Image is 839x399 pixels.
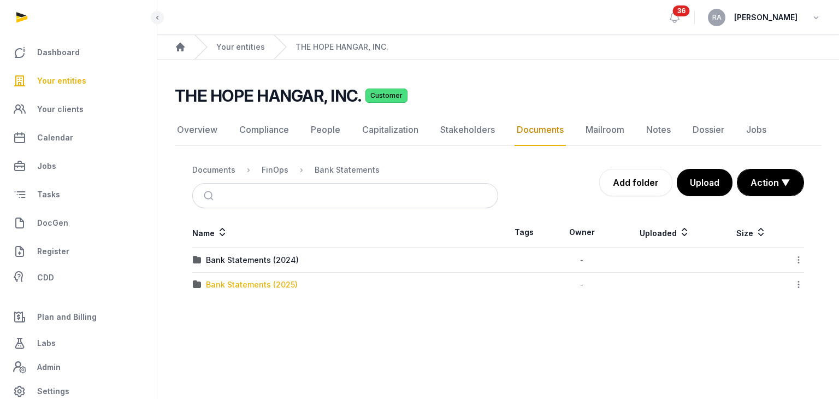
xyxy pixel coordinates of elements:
[498,217,551,248] th: Tags
[37,74,86,87] span: Your entities
[37,160,56,173] span: Jobs
[37,361,61,374] span: Admin
[9,68,148,94] a: Your entities
[216,42,265,52] a: Your entities
[9,39,148,66] a: Dashboard
[673,5,690,16] span: 36
[712,14,722,21] span: RA
[37,385,69,398] span: Settings
[613,217,716,248] th: Uploaded
[309,114,342,146] a: People
[677,169,732,196] button: Upload
[551,217,613,248] th: Owner
[296,42,388,52] a: THE HOPE HANGAR, INC.
[734,11,797,24] span: [PERSON_NAME]
[708,9,725,26] button: RA
[37,245,69,258] span: Register
[9,330,148,356] a: Labs
[157,35,839,60] nav: Breadcrumb
[9,267,148,289] a: CDD
[315,165,380,175] div: Bank Statements
[197,184,223,208] button: Submit
[37,46,80,59] span: Dashboard
[551,248,613,273] td: -
[37,271,54,284] span: CDD
[737,169,803,196] button: Action ▼
[206,255,299,266] div: Bank Statements (2024)
[193,280,202,289] img: folder.svg
[37,103,84,116] span: Your clients
[37,337,56,350] span: Labs
[192,217,498,248] th: Name
[37,310,97,324] span: Plan and Billing
[193,256,202,265] img: folder.svg
[192,157,498,183] nav: Breadcrumb
[9,181,148,208] a: Tasks
[438,114,497,146] a: Stakeholders
[37,188,60,201] span: Tasks
[716,217,786,248] th: Size
[744,114,769,146] a: Jobs
[9,210,148,236] a: DocGen
[206,279,298,290] div: Bank Statements (2025)
[599,169,672,196] a: Add folder
[175,114,220,146] a: Overview
[9,153,148,179] a: Jobs
[9,96,148,122] a: Your clients
[690,114,726,146] a: Dossier
[175,86,361,105] h2: THE HOPE HANGAR, INC.
[583,114,627,146] a: Mailroom
[237,114,291,146] a: Compliance
[192,165,235,175] div: Documents
[551,273,613,297] td: -
[515,114,566,146] a: Documents
[9,238,148,265] a: Register
[9,356,148,378] a: Admin
[175,114,822,146] nav: Tabs
[37,216,68,230] span: DocGen
[365,89,407,103] span: Customer
[360,114,421,146] a: Capitalization
[9,304,148,330] a: Plan and Billing
[644,114,673,146] a: Notes
[262,165,288,175] div: FinOps
[37,131,73,144] span: Calendar
[9,125,148,151] a: Calendar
